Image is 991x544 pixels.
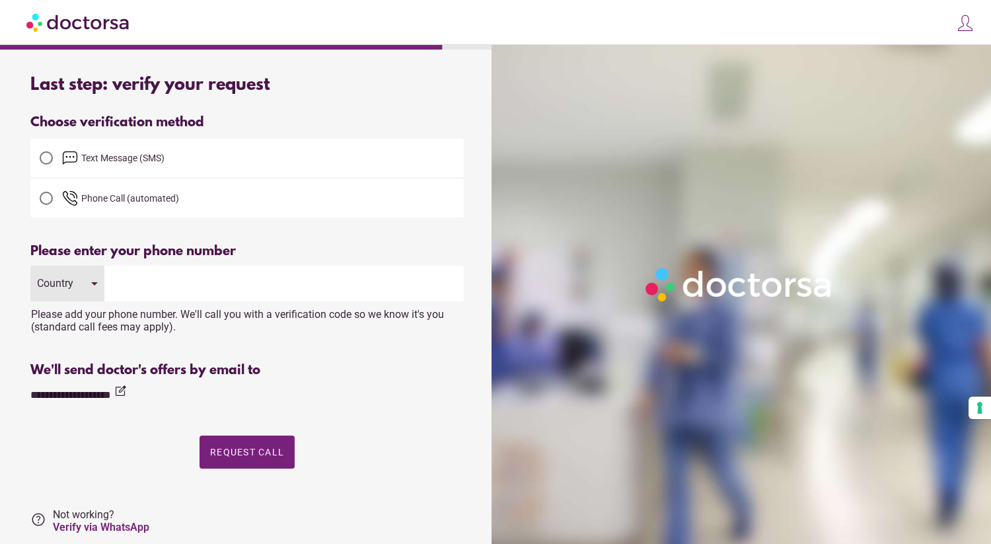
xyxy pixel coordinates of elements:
span: Not working? [53,508,149,533]
div: Choose verification method [30,115,464,130]
div: Please add your phone number. We'll call you with a verification code so we know it's you (standa... [30,301,464,333]
img: phone [62,190,78,206]
div: We'll send doctor's offers by email to [30,363,464,378]
div: Please enter your phone number [30,244,464,259]
img: Doctorsa.com [26,7,131,37]
span: Text Message (SMS) [81,153,165,163]
i: edit_square [114,385,127,398]
span: Phone Call (automated) [81,193,179,204]
i: help [30,512,46,527]
img: Logo-Doctorsa-trans-White-partial-flat.png [640,262,838,307]
button: Request Call [200,436,295,469]
div: Country [37,277,78,290]
img: email [62,150,78,166]
span: Request Call [210,447,284,457]
div: Last step: verify your request [30,75,464,95]
img: icons8-customer-100.png [956,14,974,32]
button: Your consent preferences for tracking technologies [969,397,991,419]
a: Verify via WhatsApp [53,521,149,533]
